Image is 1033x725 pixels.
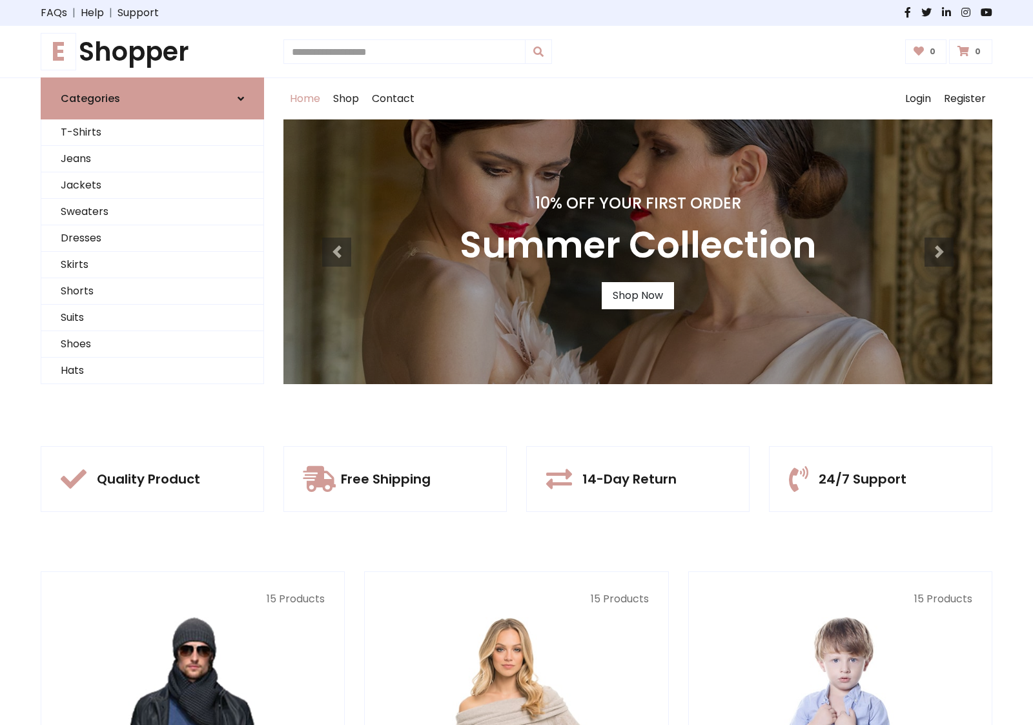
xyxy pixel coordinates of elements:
a: Shoes [41,331,263,358]
span: 0 [972,46,984,57]
span: E [41,33,76,70]
h6: Categories [61,92,120,105]
a: Home [283,78,327,119]
h5: Free Shipping [341,471,431,487]
a: Dresses [41,225,263,252]
a: Shorts [41,278,263,305]
a: Hats [41,358,263,384]
p: 15 Products [61,591,325,607]
h5: Quality Product [97,471,200,487]
a: FAQs [41,5,67,21]
span: | [67,5,81,21]
span: | [104,5,118,21]
h3: Summer Collection [460,223,817,267]
a: Jeans [41,146,263,172]
h5: 14-Day Return [582,471,677,487]
a: Login [899,78,937,119]
a: Help [81,5,104,21]
a: Shop [327,78,365,119]
p: 15 Products [708,591,972,607]
a: T-Shirts [41,119,263,146]
a: Categories [41,77,264,119]
p: 15 Products [384,591,648,607]
a: Jackets [41,172,263,199]
a: Register [937,78,992,119]
a: Sweaters [41,199,263,225]
a: Skirts [41,252,263,278]
a: EShopper [41,36,264,67]
a: Shop Now [602,282,674,309]
a: Suits [41,305,263,331]
h1: Shopper [41,36,264,67]
a: 0 [905,39,947,64]
h4: 10% Off Your First Order [460,194,817,213]
a: Support [118,5,159,21]
span: 0 [926,46,939,57]
h5: 24/7 Support [819,471,906,487]
a: Contact [365,78,421,119]
a: 0 [949,39,992,64]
